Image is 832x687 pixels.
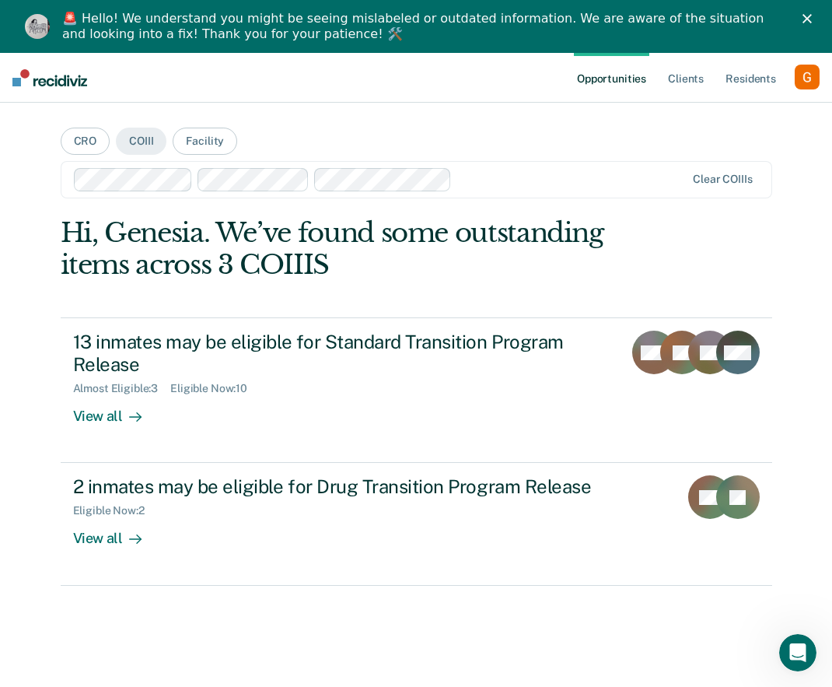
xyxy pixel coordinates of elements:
[779,634,816,671] iframe: Intercom live chat
[693,173,752,186] div: Clear COIIIs
[379,496,453,509] div: Loading data...
[665,53,707,103] a: Clients
[173,128,237,155] button: Facility
[802,14,818,23] div: Close
[61,128,110,155] button: CRO
[722,53,779,103] a: Residents
[574,53,649,103] a: Opportunities
[116,128,166,155] button: COIII
[62,11,782,42] div: 🚨 Hello! We understand you might be seeing mislabeled or outdated information. We are aware of th...
[25,14,50,39] img: Profile image for Kim
[12,69,87,86] img: Recidiviz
